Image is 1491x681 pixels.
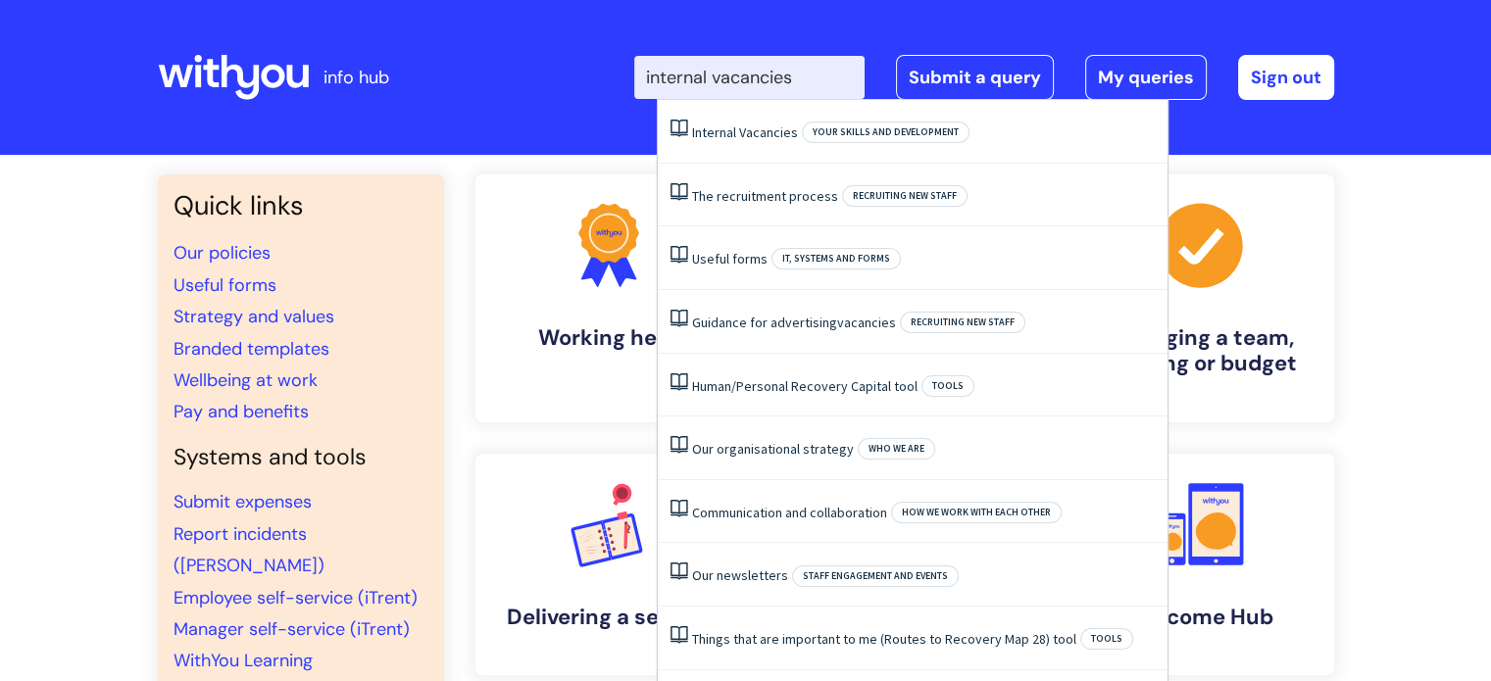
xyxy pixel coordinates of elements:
[1068,454,1334,675] a: Welcome Hub
[842,185,968,207] span: Recruiting new staff
[1083,325,1318,377] h4: Managing a team, building or budget
[692,630,1076,648] a: Things that are important to me (Routes to Recovery Map 28) tool
[692,250,768,268] a: Useful forms
[491,325,726,351] h4: Working here
[692,187,838,205] a: The recruitment process
[174,241,271,265] a: Our policies
[792,565,959,587] span: Staff engagement and events
[174,617,410,641] a: Manager self-service (iTrent)
[1080,628,1133,650] span: Tools
[692,123,736,141] span: Internal
[174,522,324,577] a: Report incidents ([PERSON_NAME])
[174,368,318,392] a: Wellbeing at work
[1085,55,1207,100] a: My queries
[475,454,742,675] a: Delivering a service
[739,123,798,141] span: Vacancies
[174,586,418,609] a: Employee self-service (iTrent)
[174,490,312,513] a: Submit expenses
[771,248,901,269] span: IT, systems and forms
[692,123,798,141] a: Internal Vacancies
[174,305,334,328] a: Strategy and values
[896,55,1054,100] a: Submit a query
[692,504,887,521] a: Communication and collaboration
[1238,55,1334,100] a: Sign out
[174,444,428,471] h4: Systems and tools
[174,190,428,221] h3: Quick links
[921,375,974,397] span: Tools
[491,605,726,630] h4: Delivering a service
[837,314,896,331] span: vacancies
[323,62,389,93] p: info hub
[475,174,742,422] a: Working here
[1068,174,1334,422] a: Managing a team, building or budget
[174,400,309,423] a: Pay and benefits
[634,55,1334,100] div: | -
[174,337,329,361] a: Branded templates
[858,438,935,460] span: Who we are
[692,377,918,395] a: Human/Personal Recovery Capital tool
[174,649,313,672] a: WithYou Learning
[692,440,854,458] a: Our organisational strategy
[692,566,788,584] a: Our newsletters
[634,56,865,99] input: Search
[174,273,276,297] a: Useful forms
[900,312,1025,333] span: Recruiting new staff
[692,314,896,331] a: Guidance for advertisingvacancies
[1083,605,1318,630] h4: Welcome Hub
[891,502,1062,523] span: How we work with each other
[802,122,969,143] span: Your skills and development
